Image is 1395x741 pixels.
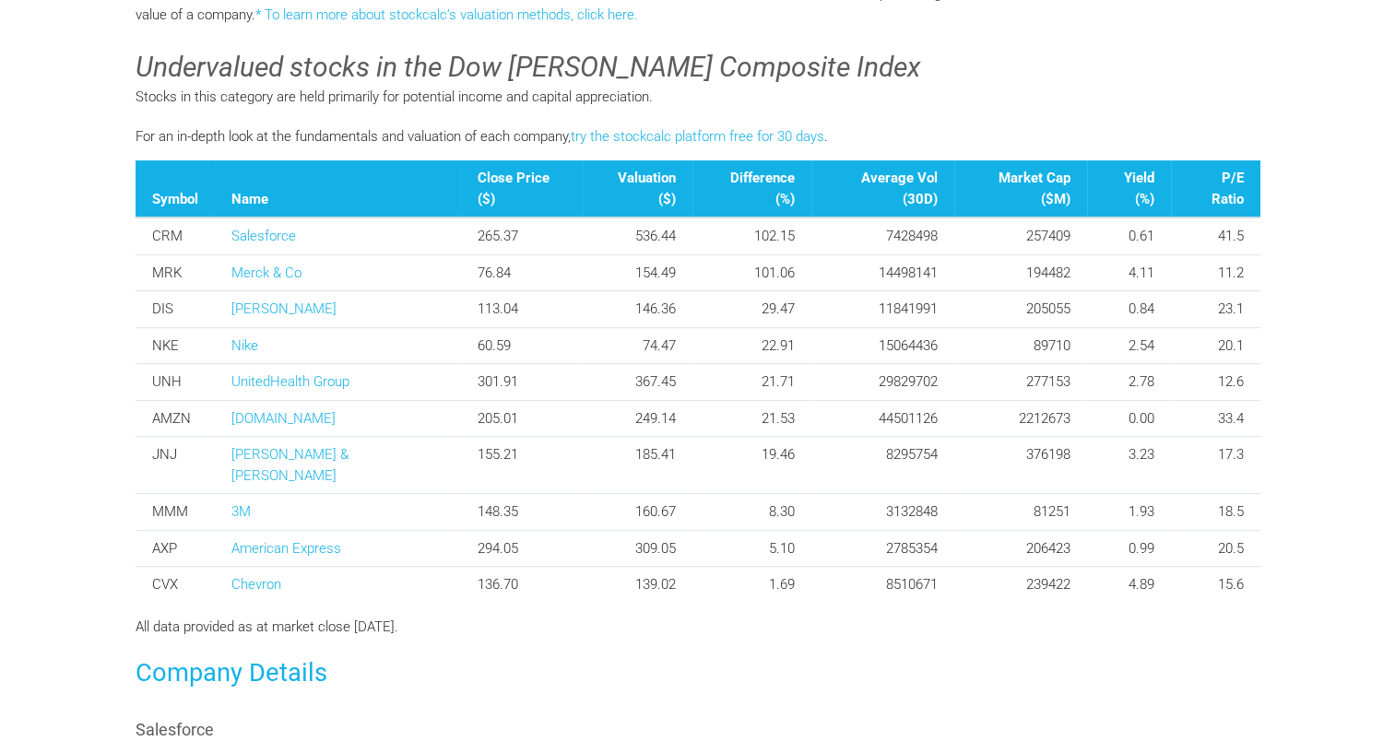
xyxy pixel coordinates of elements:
td: 4.11 [1087,254,1171,291]
div: All data provided as at market close [DATE]. [122,617,1274,638]
td: 33.4 [1171,400,1259,437]
td: 12.6 [1171,364,1259,401]
td: 239422 [954,567,1087,603]
td: 3.23 [1087,437,1171,494]
th: Average Vol (30D) [811,160,954,218]
a: UnitedHealth Group [231,373,349,390]
td: 101.06 [692,254,810,291]
a: 3M [231,503,251,520]
td: 113.04 [461,291,582,328]
th: Close Price ($) [461,160,582,218]
a: Salesforce [231,228,296,244]
td: 257409 [954,218,1087,254]
td: 76.84 [461,254,582,291]
td: 19.46 [692,437,810,494]
td: 44501126 [811,400,954,437]
td: 2.78 [1087,364,1171,401]
th: Name [215,160,462,218]
td: 4.89 [1087,567,1171,603]
td: 11.2 [1171,254,1259,291]
td: 60.59 [461,327,582,364]
td: 0.99 [1087,530,1171,567]
td: 185.41 [583,437,693,494]
a: Chevron [231,576,281,593]
td: 0.84 [1087,291,1171,328]
td: MMM [136,494,215,531]
td: 376198 [954,437,1087,494]
td: NKE [136,327,215,364]
a: [PERSON_NAME] & [PERSON_NAME] [231,446,349,484]
th: Market Cap ($M) [954,160,1087,218]
td: UNH [136,364,215,401]
td: 154.49 [583,254,693,291]
th: Yield (%) [1087,160,1171,218]
td: 1.93 [1087,494,1171,531]
td: 205055 [954,291,1087,328]
td: 249.14 [583,400,693,437]
td: 17.3 [1171,437,1259,494]
td: 367.45 [583,364,693,401]
td: MRK [136,254,215,291]
td: 15064436 [811,327,954,364]
td: 265.37 [461,218,582,254]
td: 22.91 [692,327,810,364]
a: [DOMAIN_NAME] [231,410,336,427]
th: Valuation ($) [583,160,693,218]
td: 15.6 [1171,567,1259,603]
td: 23.1 [1171,291,1259,328]
td: 21.53 [692,400,810,437]
td: 194482 [954,254,1087,291]
td: CVX [136,567,215,603]
td: 2.54 [1087,327,1171,364]
a: Nike [231,337,258,354]
td: 0.00 [1087,400,1171,437]
td: 146.36 [583,291,693,328]
td: 148.35 [461,494,582,531]
td: 21.71 [692,364,810,401]
td: 139.02 [583,567,693,603]
th: P/E Ratio [1171,160,1259,218]
td: 0.61 [1087,218,1171,254]
td: 7428498 [811,218,954,254]
h3: Company Details [136,655,1260,690]
td: CRM [136,218,215,254]
td: 20.1 [1171,327,1259,364]
td: 1.69 [692,567,810,603]
td: 20.5 [1171,530,1259,567]
td: 160.67 [583,494,693,531]
h3: Salesforce [136,718,1260,741]
td: 8510671 [811,567,954,603]
a: try the stockcalc platform free for 30 days [571,128,824,145]
td: 102.15 [692,218,810,254]
td: 11841991 [811,291,954,328]
td: DIS [136,291,215,328]
td: 8.30 [692,494,810,531]
td: 294.05 [461,530,582,567]
td: 2212673 [954,400,1087,437]
td: 18.5 [1171,494,1259,531]
td: 5.10 [692,530,810,567]
td: 2785354 [811,530,954,567]
td: 205.01 [461,400,582,437]
td: 29.47 [692,291,810,328]
td: JNJ [136,437,215,494]
td: 41.5 [1171,218,1259,254]
td: 8295754 [811,437,954,494]
td: AXP [136,530,215,567]
a: [PERSON_NAME] [231,300,337,317]
a: Merck & Co [231,265,301,281]
a: To learn more about stockcalc’s valuation methods, click here. [265,6,638,23]
td: 206423 [954,530,1087,567]
td: AMZN [136,400,215,437]
p: For an in-depth look at the fundamentals and valuation of each company, . [136,126,1260,147]
td: 14498141 [811,254,954,291]
td: 309.05 [583,530,693,567]
td: 29829702 [811,364,954,401]
td: 536.44 [583,218,693,254]
th: Difference (%) [692,160,810,218]
a: American Express [231,540,341,557]
td: 136.70 [461,567,582,603]
td: 74.47 [583,327,693,364]
td: 301.91 [461,364,582,401]
p: Stocks in this category are held primarily for potential income and capital appreciation. [136,87,1260,108]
